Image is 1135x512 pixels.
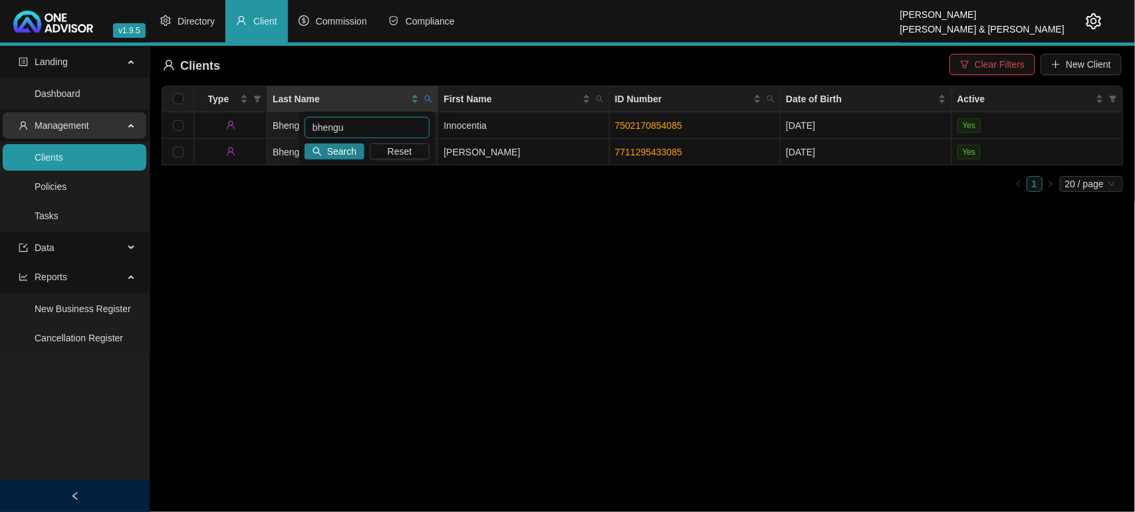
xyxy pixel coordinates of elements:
div: Page Size [1060,176,1123,192]
a: Policies [35,181,66,192]
span: setting [160,15,171,26]
th: First Name [438,86,609,112]
span: safety [388,15,399,26]
th: Type [194,86,267,112]
span: filter [253,95,261,103]
span: v1.9.5 [113,23,146,38]
span: Reset [388,144,412,159]
td: [PERSON_NAME] [438,139,609,165]
th: Date of Birth [781,86,951,112]
a: 1 [1027,177,1042,191]
span: Reports [35,272,67,282]
span: setting [1086,13,1102,29]
span: Data [35,242,55,253]
span: 20 / page [1065,177,1118,191]
td: Bhengu [267,112,438,139]
button: Reset [370,143,430,159]
span: Clients [180,59,220,72]
span: search [764,89,777,109]
th: Active [952,86,1123,112]
a: Dashboard [35,88,80,99]
td: Bhengu [267,139,438,165]
button: New Client [1041,54,1122,75]
span: Yes [957,118,981,133]
input: Search Last Name [305,117,430,138]
span: search [422,89,435,109]
li: 1 [1027,176,1043,192]
span: filter [1109,95,1117,103]
span: user [19,121,28,130]
span: Client [253,16,277,27]
span: Clear Filters [975,57,1025,72]
span: Date of Birth [786,92,935,106]
button: right [1043,176,1059,192]
a: Cancellation Register [35,333,123,343]
th: ID Number [610,86,781,112]
div: [PERSON_NAME] [900,3,1065,18]
span: user [226,120,235,129]
span: Compliance [406,16,455,27]
span: filter [960,60,969,69]
img: 2df55531c6924b55f21c4cf5d4484680-logo-light.svg [13,11,93,33]
td: Innocentia [438,112,609,139]
span: import [19,243,28,252]
td: [DATE] [781,139,951,165]
span: Management [35,120,89,131]
span: First Name [443,92,579,106]
span: Search [327,144,356,159]
a: Tasks [35,211,59,221]
li: Next Page [1043,176,1059,192]
span: New Client [1066,57,1111,72]
a: Clients [35,152,63,163]
span: Landing [35,56,68,67]
span: Yes [957,145,981,159]
button: Clear Filters [949,54,1035,75]
span: search [424,95,432,103]
span: right [1047,180,1055,188]
div: [PERSON_NAME] & [PERSON_NAME] [900,18,1065,33]
button: Search [305,143,364,159]
span: Last Name [273,92,408,106]
a: 7502170854085 [615,120,682,131]
span: filter [251,89,264,109]
a: 7711295433085 [615,147,682,157]
span: user [163,59,175,71]
span: Type [199,92,237,106]
span: plus [1051,60,1061,69]
button: left [1011,176,1027,192]
span: search [593,89,606,109]
span: left [1015,180,1023,188]
span: line-chart [19,272,28,282]
td: [DATE] [781,112,951,139]
span: search [767,95,775,103]
span: user [226,147,235,156]
span: Directory [178,16,215,27]
a: New Business Register [35,303,131,314]
span: filter [1106,89,1120,109]
span: left [70,491,80,501]
span: Active [957,92,1093,106]
span: dollar [299,15,309,26]
span: Commission [316,16,367,27]
span: ID Number [615,92,751,106]
span: search [313,147,322,156]
li: Previous Page [1011,176,1027,192]
span: profile [19,57,28,66]
span: user [236,15,247,26]
span: search [596,95,604,103]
